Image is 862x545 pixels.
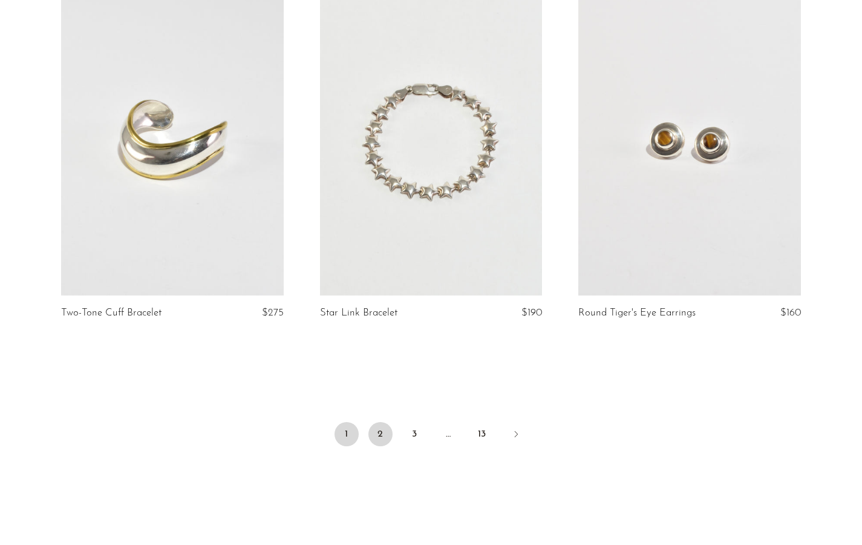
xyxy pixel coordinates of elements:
a: Two-Tone Cuff Bracelet [61,308,162,319]
a: Round Tiger's Eye Earrings [578,308,696,319]
a: Next [504,422,528,449]
span: 1 [335,422,359,446]
a: 3 [402,422,426,446]
span: … [436,422,460,446]
a: Star Link Bracelet [320,308,397,319]
span: $275 [262,308,284,318]
a: 13 [470,422,494,446]
a: 2 [368,422,393,446]
span: $160 [780,308,801,318]
span: $190 [521,308,542,318]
